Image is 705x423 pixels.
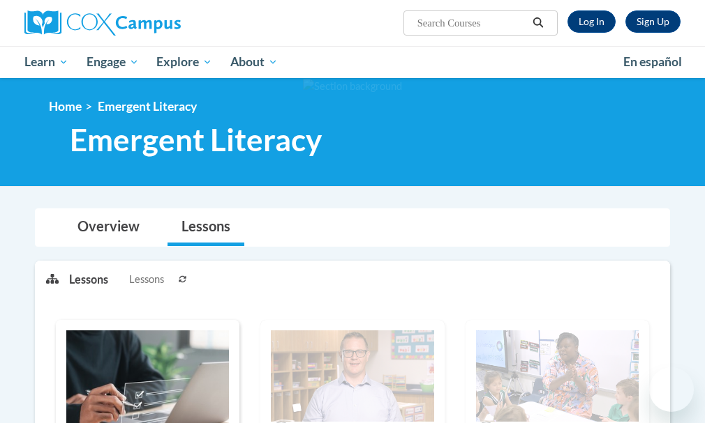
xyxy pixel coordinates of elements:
[623,54,682,69] span: En español
[98,99,197,114] span: Emergent Literacy
[567,10,616,33] a: Log In
[147,46,221,78] a: Explore
[64,209,154,246] a: Overview
[416,15,528,31] input: Search Courses
[476,330,639,422] img: Course Image
[649,367,694,412] iframe: Button to launch messaging window
[303,79,402,94] img: Section background
[24,54,68,70] span: Learn
[24,10,181,36] img: Cox Campus
[271,330,433,422] img: Course Image
[24,10,229,36] a: Cox Campus
[168,209,244,246] a: Lessons
[14,46,691,78] div: Main menu
[15,46,77,78] a: Learn
[77,46,148,78] a: Engage
[230,54,278,70] span: About
[221,46,287,78] a: About
[614,47,691,77] a: En español
[69,272,108,287] p: Lessons
[87,54,139,70] span: Engage
[49,99,82,114] a: Home
[70,121,322,158] span: Emergent Literacy
[129,272,164,287] span: Lessons
[528,15,549,31] button: Search
[625,10,681,33] a: Register
[156,54,212,70] span: Explore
